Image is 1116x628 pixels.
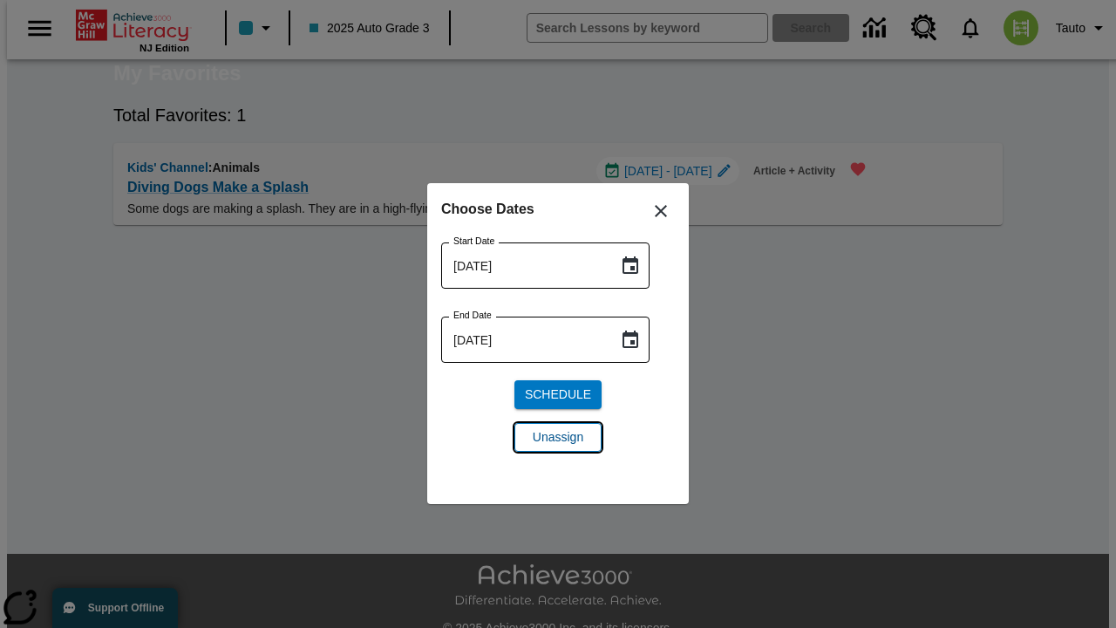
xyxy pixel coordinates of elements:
[613,249,648,283] button: Choose date, selected date is Aug 22, 2025
[453,235,494,248] label: Start Date
[533,428,583,447] span: Unassign
[514,423,602,452] button: Unassign
[453,309,492,322] label: End Date
[514,380,602,409] button: Schedule
[441,197,675,222] h6: Choose Dates
[441,317,606,363] input: MMMM-DD-YYYY
[441,197,675,466] div: Choose date
[640,190,682,232] button: Close
[441,242,606,289] input: MMMM-DD-YYYY
[525,386,591,404] span: Schedule
[613,323,648,358] button: Choose date, selected date is Aug 22, 2025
